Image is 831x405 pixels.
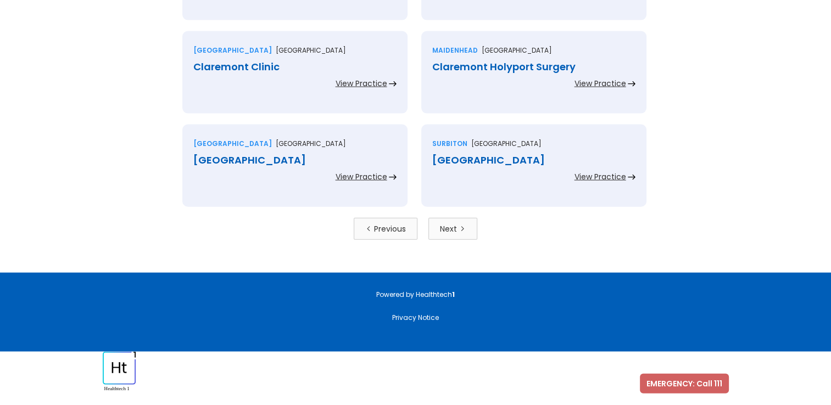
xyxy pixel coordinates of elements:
span: EMERGENCY: Call 111 [646,378,722,389]
a: Previous Page [354,218,417,240]
a: EMERGENCY: Call 111 [640,374,729,393]
p: [GEOGRAPHIC_DATA] [276,138,346,149]
div: List [182,218,649,240]
a: Powered by Healthtech1 [376,290,455,299]
p: [GEOGRAPHIC_DATA] [471,138,542,149]
strong: 1 [452,290,455,299]
a: Maidenhead[GEOGRAPHIC_DATA]Claremont Holyport SurgeryView Practice [421,31,646,125]
p: [GEOGRAPHIC_DATA] [276,45,346,56]
div: Claremont Holyport Surgery [432,61,635,72]
div: View Practice [575,78,626,89]
div: Claremont Clinic [193,61,397,72]
p: [GEOGRAPHIC_DATA] [482,45,552,56]
a: [GEOGRAPHIC_DATA][GEOGRAPHIC_DATA][GEOGRAPHIC_DATA]View Practice [182,125,408,218]
a: Privacy Notice [392,313,439,322]
a: Next Page [428,218,477,240]
div: [GEOGRAPHIC_DATA] [432,155,635,166]
a: [GEOGRAPHIC_DATA][GEOGRAPHIC_DATA]Claremont ClinicView Practice [182,31,408,125]
div: Previous [374,223,406,234]
div: [GEOGRAPHIC_DATA] [193,138,272,149]
div: View Practice [336,78,387,89]
div: Next [440,223,457,234]
div: Maidenhead [432,45,478,56]
a: Surbiton[GEOGRAPHIC_DATA][GEOGRAPHIC_DATA]View Practice [421,125,646,218]
div: Surbiton [432,138,467,149]
div: [GEOGRAPHIC_DATA] [193,45,272,56]
div: View Practice [336,171,387,182]
div: View Practice [575,171,626,182]
div: [GEOGRAPHIC_DATA] [193,155,397,166]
